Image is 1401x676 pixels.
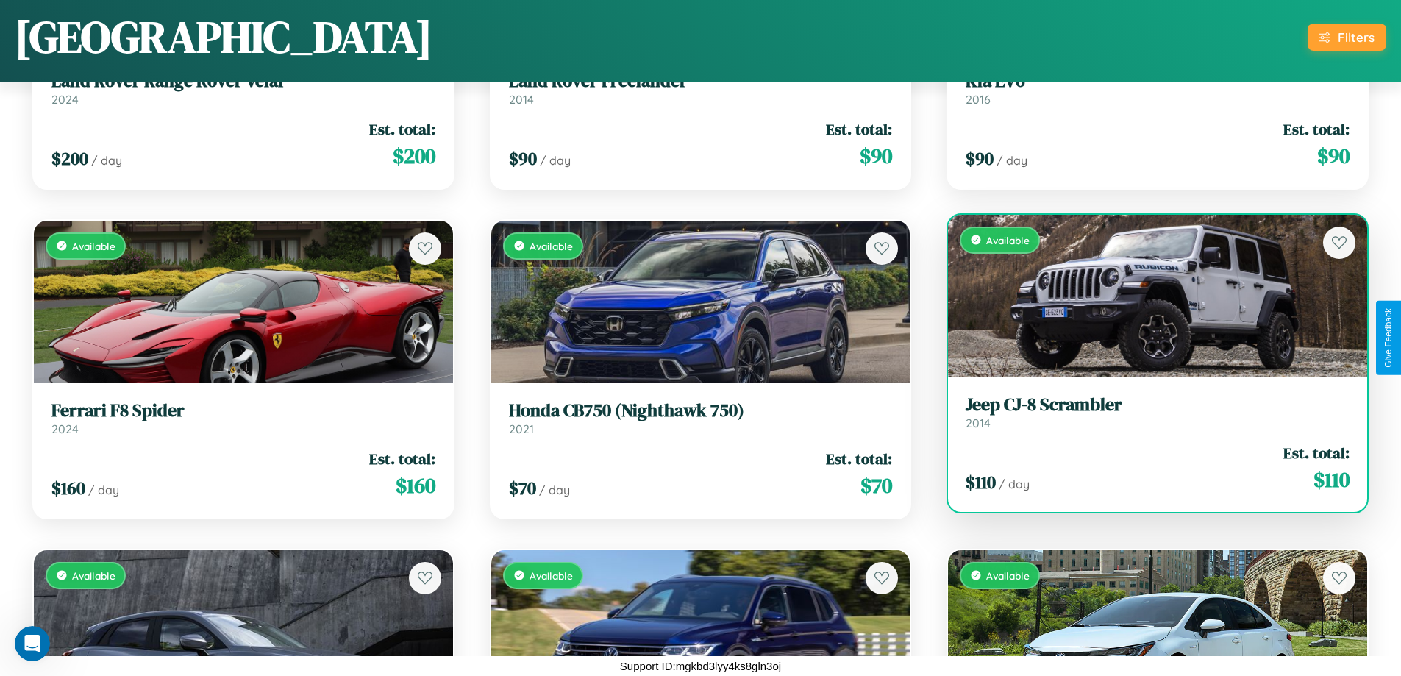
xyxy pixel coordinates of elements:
span: $ 90 [966,146,994,171]
h3: Jeep CJ-8 Scrambler [966,394,1350,416]
span: / day [91,153,122,168]
a: Ferrari F8 Spider2024 [51,400,435,436]
span: Est. total: [1283,118,1350,140]
h3: Ferrari F8 Spider [51,400,435,421]
span: Est. total: [369,448,435,469]
span: $ 70 [860,471,892,500]
span: Available [530,240,573,252]
iframe: Intercom live chat [15,626,50,661]
span: $ 160 [51,476,85,500]
span: Est. total: [369,118,435,140]
button: Filters [1308,24,1386,51]
span: 2014 [966,416,991,430]
h3: Land Rover Range Rover Velar [51,71,435,92]
span: Est. total: [826,118,892,140]
span: 2024 [51,421,79,436]
span: $ 110 [1313,465,1350,494]
span: 2016 [966,92,991,107]
span: Available [72,240,115,252]
span: / day [540,153,571,168]
span: 2021 [509,421,534,436]
h3: Kia EV6 [966,71,1350,92]
h3: Honda CB750 (Nighthawk 750) [509,400,893,421]
a: Jeep CJ-8 Scrambler2014 [966,394,1350,430]
span: $ 200 [393,141,435,171]
a: Honda CB750 (Nighthawk 750)2021 [509,400,893,436]
div: Filters [1338,29,1375,45]
span: / day [88,483,119,497]
span: $ 160 [396,471,435,500]
span: Available [986,234,1030,246]
span: 2014 [509,92,534,107]
span: $ 110 [966,470,996,494]
span: Available [72,569,115,582]
p: Support ID: mgkbd3lyy4ks8gln3oj [620,656,781,676]
h1: [GEOGRAPHIC_DATA] [15,7,432,67]
span: Est. total: [826,448,892,469]
span: / day [539,483,570,497]
span: / day [997,153,1027,168]
h3: Land Rover Freelander [509,71,893,92]
span: / day [999,477,1030,491]
span: $ 90 [860,141,892,171]
span: Available [986,569,1030,582]
span: Est. total: [1283,442,1350,463]
a: Land Rover Range Rover Velar2024 [51,71,435,107]
a: Kia EV62016 [966,71,1350,107]
span: 2024 [51,92,79,107]
span: Available [530,569,573,582]
span: $ 200 [51,146,88,171]
span: $ 90 [509,146,537,171]
a: Land Rover Freelander2014 [509,71,893,107]
div: Give Feedback [1383,308,1394,368]
span: $ 90 [1317,141,1350,171]
span: $ 70 [509,476,536,500]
